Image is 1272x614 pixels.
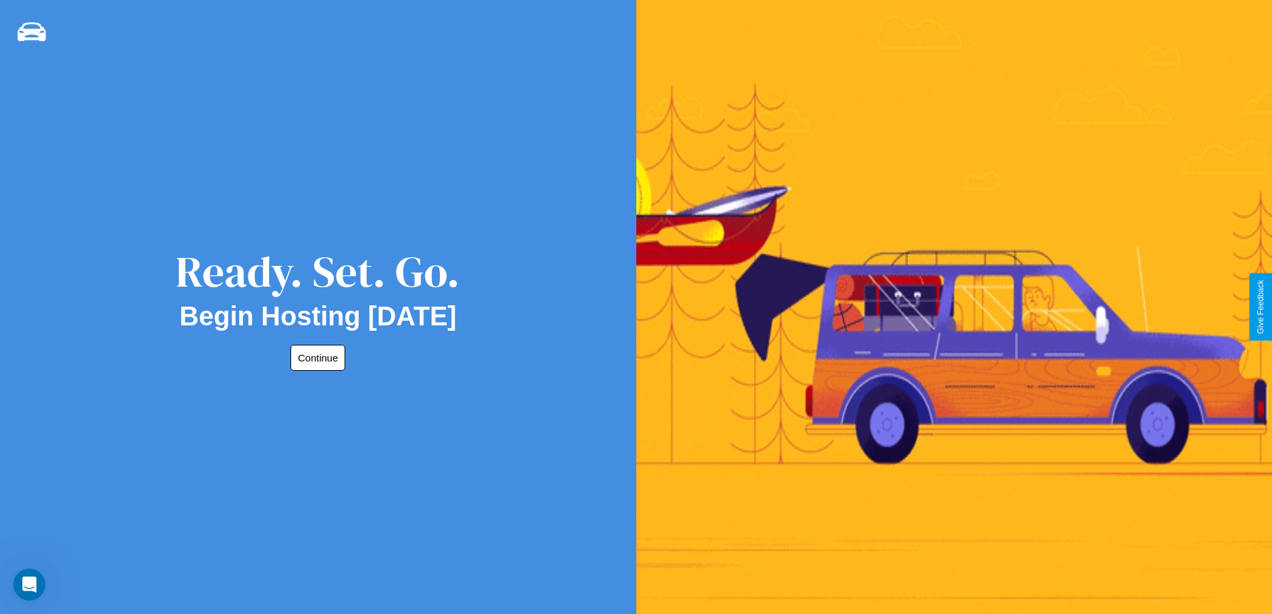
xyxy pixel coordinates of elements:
[290,345,345,371] button: Continue
[13,569,45,601] iframe: Intercom live chat
[1256,280,1265,334] div: Give Feedback
[180,301,457,331] h2: Begin Hosting [DATE]
[176,242,460,301] div: Ready. Set. Go.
